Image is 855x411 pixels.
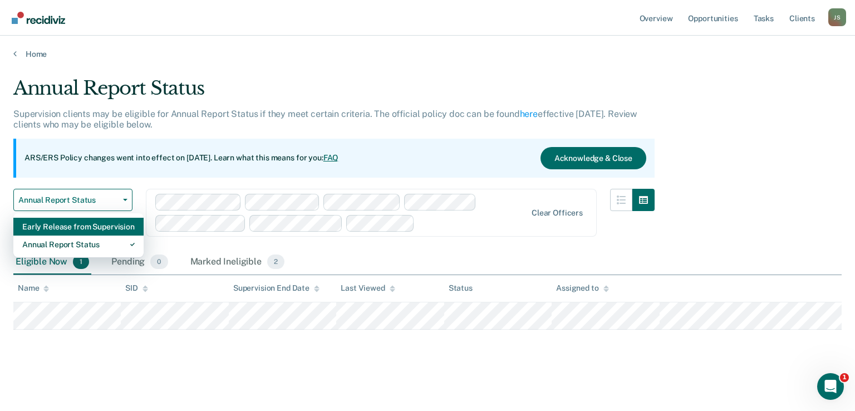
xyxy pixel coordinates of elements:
[24,153,338,164] p: ARS/ERS Policy changes went into effect on [DATE]. Learn what this means for you:
[13,189,132,211] button: Annual Report Status
[18,283,49,293] div: Name
[540,147,646,169] button: Acknowledge & Close
[323,153,339,162] a: FAQ
[12,12,65,24] img: Recidiviz
[828,8,846,26] button: Profile dropdown button
[13,77,655,109] div: Annual Report Status
[150,255,168,269] span: 0
[125,283,148,293] div: SID
[18,195,119,205] span: Annual Report Status
[532,208,583,218] div: Clear officers
[840,373,849,382] span: 1
[817,373,844,400] iframe: Intercom live chat
[109,250,170,275] div: Pending0
[22,236,135,253] div: Annual Report Status
[828,8,846,26] div: J S
[73,255,89,269] span: 1
[22,218,135,236] div: Early Release from Supervision
[341,283,395,293] div: Last Viewed
[449,283,473,293] div: Status
[233,283,320,293] div: Supervision End Date
[188,250,287,275] div: Marked Ineligible2
[520,109,538,119] a: here
[267,255,284,269] span: 2
[13,250,91,275] div: Eligible Now1
[556,283,608,293] div: Assigned to
[13,109,637,130] p: Supervision clients may be eligible for Annual Report Status if they meet certain criteria. The o...
[13,49,842,59] a: Home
